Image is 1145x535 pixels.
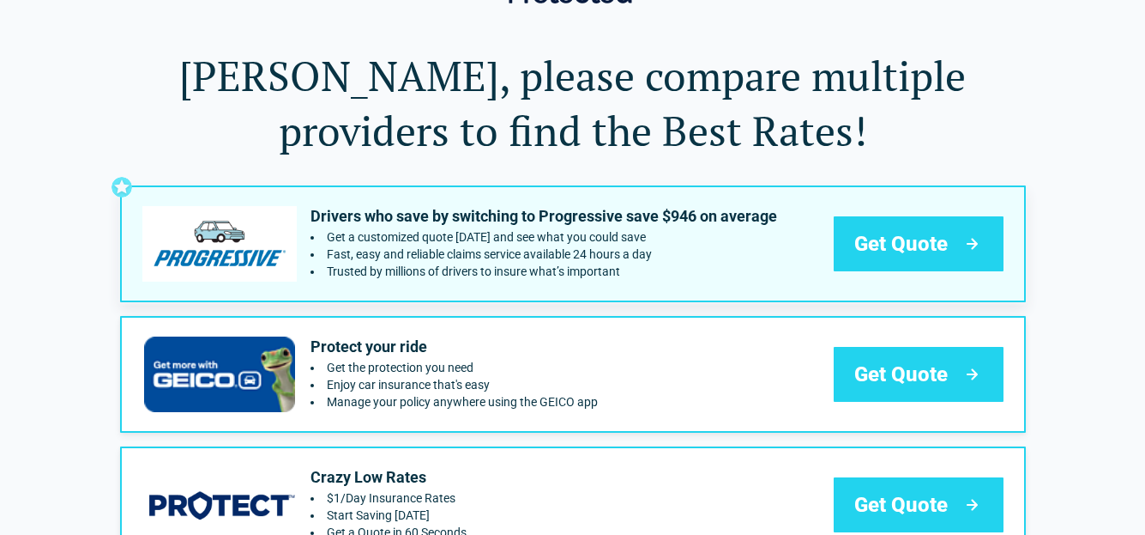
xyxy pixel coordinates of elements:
[120,185,1026,302] a: progressive's logoDrivers who save by switching to Progressive save $946 on averageGet a customiz...
[310,491,467,505] li: $1/Day Insurance Rates
[310,467,467,488] p: Crazy Low Rates
[120,316,1026,433] a: geico's logoProtect your rideGet the protection you needEnjoy car insurance that's easyManage you...
[120,48,1026,158] h1: [PERSON_NAME], please compare multiple providers to find the Best Rates!
[310,395,598,409] li: Manage your policy anywhere using the GEICO app
[142,206,297,281] img: progressive's logo
[854,230,948,258] span: Get Quote
[142,337,297,412] img: geico's logo
[310,230,777,244] li: Get a customized quote today and see what you could save
[310,378,598,392] li: Enjoy car insurance that's easy
[310,337,598,357] p: Protect your ride
[310,247,777,261] li: Fast, easy and reliable claims service available 24 hours a day
[310,264,777,278] li: Trusted by millions of drivers to insure what’s important
[854,361,948,388] span: Get Quote
[854,491,948,519] span: Get Quote
[310,206,777,227] p: Drivers who save by switching to Progressive save $946 on average
[310,508,467,522] li: Start Saving Today
[310,361,598,374] li: Get the protection you need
